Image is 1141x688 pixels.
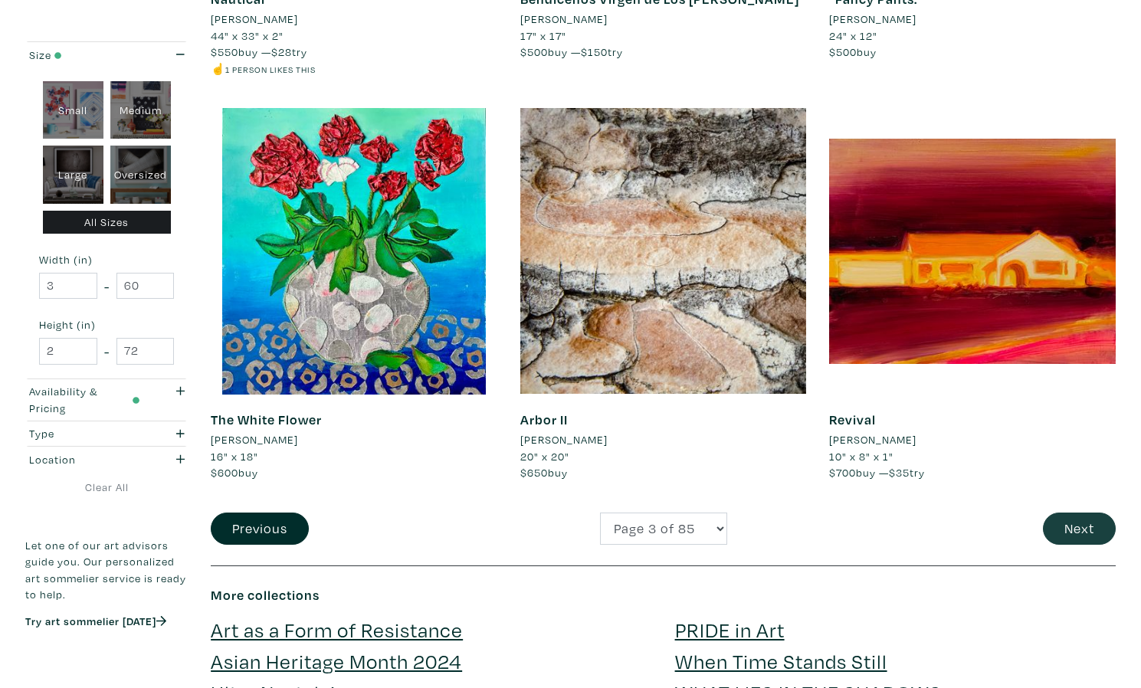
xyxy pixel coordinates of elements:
small: 1 person likes this [225,64,316,75]
span: $28 [271,44,292,59]
span: 16" x 18" [211,449,258,464]
span: buy — try [829,465,925,480]
span: $550 [211,44,238,59]
a: [PERSON_NAME] [211,11,497,28]
button: Next [1043,513,1116,545]
span: $150 [581,44,608,59]
span: 10" x 8" x 1" [829,449,893,464]
div: All Sizes [43,211,171,234]
span: - [104,276,110,296]
a: [PERSON_NAME] [520,11,807,28]
a: [PERSON_NAME] [211,431,497,448]
div: Small [43,81,103,139]
button: Previous [211,513,309,545]
a: When Time Stands Still [675,647,887,674]
li: ☝️ [211,61,497,77]
div: Medium [110,81,171,139]
span: $500 [829,44,857,59]
li: [PERSON_NAME] [211,11,298,28]
li: [PERSON_NAME] [520,11,608,28]
span: buy — try [211,44,307,59]
a: Revival [829,411,876,428]
span: 20" x 20" [520,449,569,464]
button: Size [25,42,188,67]
span: buy [520,465,568,480]
h6: More collections [211,587,1116,604]
div: Type [29,425,140,442]
span: $35 [889,465,910,480]
span: $650 [520,465,548,480]
span: $700 [829,465,856,480]
div: Availability & Pricing [29,383,140,416]
a: [PERSON_NAME] [829,11,1116,28]
a: Clear All [25,479,188,496]
a: Art as a Form of Resistance [211,616,463,643]
button: Type [25,421,188,447]
span: 44" x 33" x 2" [211,28,284,43]
small: Width (in) [39,254,174,265]
span: 24" x 12" [829,28,877,43]
li: [PERSON_NAME] [211,431,298,448]
button: Availability & Pricing [25,379,188,421]
div: Large [43,146,103,204]
a: Asian Heritage Month 2024 [211,647,462,674]
a: Try art sommelier [DATE] [25,614,166,628]
div: Oversized [110,146,171,204]
div: Location [29,451,140,468]
span: buy — try [520,44,623,59]
a: [PERSON_NAME] [829,431,1116,448]
a: [PERSON_NAME] [520,431,807,448]
span: - [104,341,110,362]
a: Arbor II [520,411,568,428]
iframe: Customer reviews powered by Trustpilot [25,644,188,677]
small: Height (in) [39,319,174,330]
p: Let one of our art advisors guide you. Our personalized art sommelier service is ready to help. [25,537,188,603]
span: $600 [211,465,238,480]
span: buy [211,465,258,480]
div: Size [29,47,140,64]
span: $500 [520,44,548,59]
button: Location [25,447,188,472]
li: [PERSON_NAME] [520,431,608,448]
a: PRIDE in Art [675,616,785,643]
span: buy [829,44,877,59]
a: The White Flower [211,411,322,428]
li: [PERSON_NAME] [829,431,916,448]
span: 17" x 17" [520,28,566,43]
li: [PERSON_NAME] [829,11,916,28]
